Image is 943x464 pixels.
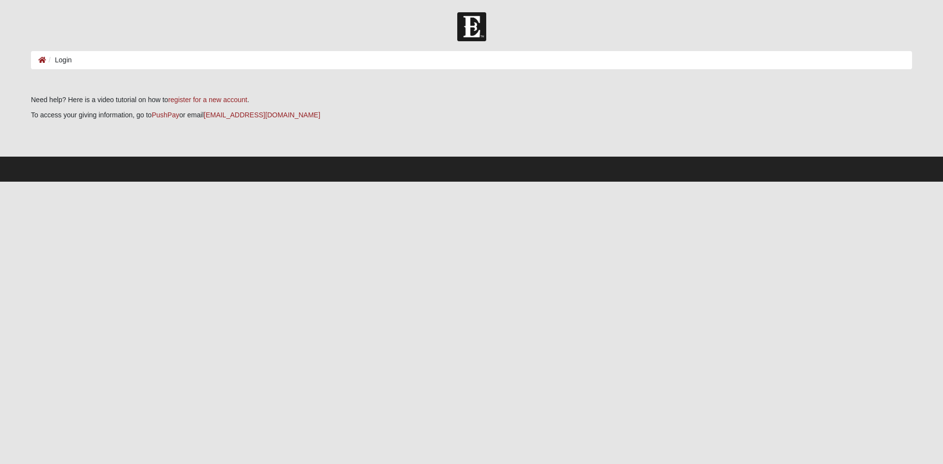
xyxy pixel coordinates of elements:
[46,55,72,65] li: Login
[31,95,912,105] p: Need help? Here is a video tutorial on how to .
[31,110,912,120] p: To access your giving information, go to or email
[168,96,247,104] a: register for a new account
[457,12,486,41] img: Church of Eleven22 Logo
[152,111,179,119] a: PushPay
[204,111,320,119] a: [EMAIL_ADDRESS][DOMAIN_NAME]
